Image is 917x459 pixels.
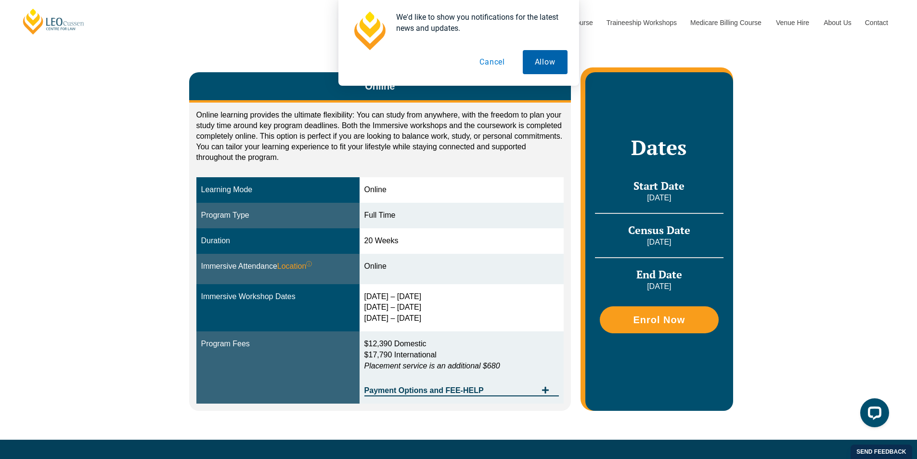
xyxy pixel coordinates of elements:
[189,72,571,410] div: Tabs. Open items with Enter or Space, close with Escape and navigate using the Arrow keys.
[364,387,537,394] span: Payment Options and FEE-HELP
[852,394,893,435] iframe: LiveChat chat widget
[350,12,388,50] img: notification icon
[364,210,559,221] div: Full Time
[364,291,559,325] div: [DATE] – [DATE] [DATE] – [DATE] [DATE] – [DATE]
[306,261,312,267] sup: ⓘ
[364,362,500,370] em: Placement service is an additional $680
[201,236,355,247] div: Duration
[201,291,355,302] div: Immersive Workshop Dates
[201,261,355,272] div: Immersive Attendance
[277,261,312,272] span: Location
[364,261,559,272] div: Online
[633,179,685,193] span: Start Date
[628,223,690,237] span: Census Date
[388,12,568,34] div: We'd like to show you notifications for the latest news and updates.
[201,339,355,350] div: Program Fees
[595,281,723,292] p: [DATE]
[595,237,723,248] p: [DATE]
[364,236,559,247] div: 20 Weeks
[365,79,395,93] span: Online
[201,184,355,196] div: Learning Mode
[196,110,564,163] p: Online learning provides the ultimate flexibility: You can study from anywhere, with the freedom ...
[636,267,682,281] span: End Date
[523,50,568,74] button: Allow
[600,306,718,333] a: Enrol Now
[364,184,559,196] div: Online
[467,50,517,74] button: Cancel
[364,351,437,359] span: $17,790 International
[364,340,426,348] span: $12,390 Domestic
[595,135,723,159] h2: Dates
[595,193,723,203] p: [DATE]
[633,315,685,325] span: Enrol Now
[201,210,355,221] div: Program Type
